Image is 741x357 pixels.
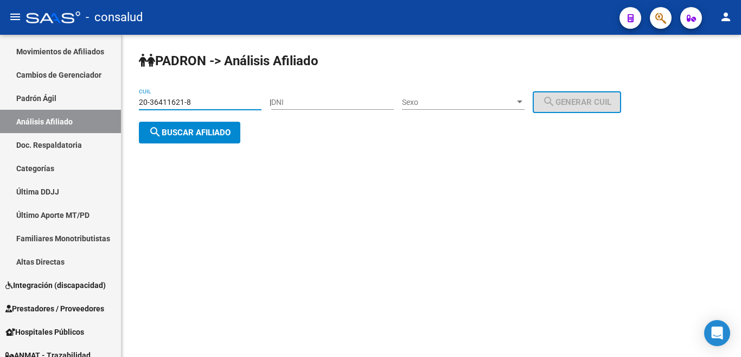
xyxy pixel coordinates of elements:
button: Buscar afiliado [139,122,240,143]
span: Hospitales Públicos [5,326,84,338]
span: Buscar afiliado [149,128,231,137]
mat-icon: search [542,95,555,108]
span: Generar CUIL [542,97,611,107]
span: Integración (discapacidad) [5,279,106,291]
mat-icon: person [719,10,732,23]
span: Sexo [402,98,515,107]
div: Open Intercom Messenger [704,320,730,346]
strong: PADRON -> Análisis Afiliado [139,53,318,68]
mat-icon: search [149,126,162,139]
button: Generar CUIL [533,91,621,113]
span: - consalud [86,5,143,29]
mat-icon: menu [9,10,22,23]
span: Prestadores / Proveedores [5,303,104,315]
div: | [270,98,629,107]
